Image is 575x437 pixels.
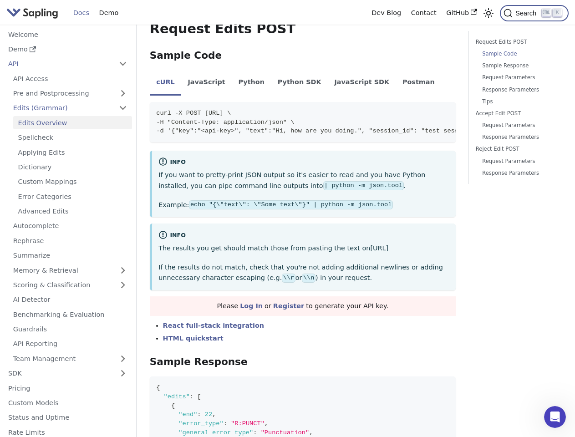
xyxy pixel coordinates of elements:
li: cURL [150,70,181,96]
a: Rephrase [8,234,132,247]
div: Please or to generate your API key. [150,296,456,316]
a: SDK [3,367,114,380]
span: : [224,420,227,427]
span: : [190,393,193,400]
a: Request Parameters [482,157,555,166]
h3: Sample Response [150,356,456,368]
li: Python SDK [271,70,328,96]
a: Benchmarking & Evaluation [8,308,132,321]
p: If the results do not match, check that you're not adding additional newlines or adding unnecessa... [158,262,449,284]
a: Error Categories [13,190,132,203]
a: Applying Edits [13,146,132,159]
a: React full-stack integration [163,322,264,329]
a: Autocomplete [8,219,132,233]
button: Switch between dark and light mode (currently light mode) [482,6,495,20]
span: : [197,411,201,418]
a: Demo [94,6,123,20]
a: Advanced Edits [13,205,132,218]
a: Log In [240,302,263,310]
a: Request Parameters [482,121,555,130]
span: "error_type" [178,420,223,427]
a: Contact [406,6,442,20]
li: Python [232,70,271,96]
li: JavaScript SDK [328,70,396,96]
h2: Request Edits POST [150,21,456,37]
iframe: Intercom live chat [544,406,566,428]
p: If you want to pretty-print JSON output so it's easier to read and you have Python installed, you... [158,170,449,192]
li: JavaScript [181,70,232,96]
a: Guardrails [8,323,132,336]
img: Sapling.ai [6,6,58,20]
span: curl -X POST [URL] \ [156,110,231,117]
span: , [212,411,216,418]
a: Accept Edit POST [476,109,559,118]
a: API Reporting [8,337,132,351]
span: , [309,429,313,436]
a: Summarize [8,249,132,262]
a: Response Parameters [482,133,555,142]
a: Dictionary [13,161,132,174]
span: "general_error_type" [178,429,253,436]
span: { [156,384,160,391]
span: 22 [205,411,212,418]
span: "end" [178,411,197,418]
a: [URL] [370,244,388,252]
p: The results you get should match those from pasting the text on [158,243,449,254]
span: , [265,420,268,427]
a: Dev Blog [366,6,406,20]
a: Scoring & Classification [8,279,132,292]
a: Register [273,302,304,310]
h3: Sample Code [150,50,456,62]
a: Request Parameters [482,73,555,82]
span: "R:PUNCT" [231,420,265,427]
a: Response Parameters [482,86,555,94]
span: -H "Content-Type: application/json" \ [156,119,294,126]
a: Spellcheck [13,131,132,144]
a: Sample Response [482,61,555,70]
div: info [158,157,449,168]
a: Edits (Grammar) [8,102,132,115]
div: info [158,230,449,241]
code: echo "{\"text\": \"Some text\"}" | python -m json.tool [189,200,392,209]
a: Custom Mappings [13,175,132,188]
a: Welcome [3,28,132,41]
a: API [3,57,114,71]
a: Docs [68,6,94,20]
a: Tips [482,97,555,106]
a: AI Detector [8,293,132,306]
a: Custom Models [3,396,132,410]
a: Team Management [8,352,132,365]
p: Example: [158,200,449,211]
code: \\n [302,274,315,283]
kbd: K [553,9,562,17]
span: { [171,402,175,409]
a: Status and Uptime [3,411,132,424]
button: Expand sidebar category 'SDK' [114,367,132,380]
a: GitHub [441,6,482,20]
code: | python -m json.tool [323,181,404,190]
a: Sample Code [482,50,555,58]
a: Edits Overview [13,116,132,129]
span: : [253,429,257,436]
a: API Access [8,72,132,85]
span: "Punctuation" [261,429,310,436]
span: Search [513,10,542,17]
a: Request Edits POST [476,38,559,46]
button: Collapse sidebar category 'API' [114,57,132,71]
span: "edits" [164,393,190,400]
a: Response Parameters [482,169,555,178]
a: Pre and Postprocessing [8,87,132,100]
a: Pricing [3,381,132,395]
code: \\r [282,274,295,283]
button: Search (Ctrl+K) [500,5,568,21]
a: Memory & Retrieval [8,264,132,277]
span: -d '{"key":"<api-key>", "text":"Hi, how are you doing.", "session_id": "test session"}' [156,127,481,134]
a: Reject Edit POST [476,145,559,153]
a: HTML quickstart [163,335,224,342]
a: Demo [3,43,132,56]
span: [ [197,393,201,400]
li: Postman [396,70,442,96]
a: Sapling.ai [6,6,61,20]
